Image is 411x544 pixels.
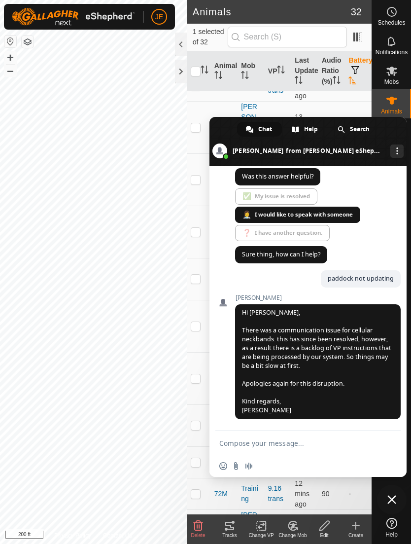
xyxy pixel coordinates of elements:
[350,122,370,137] span: Search
[54,531,91,540] a: Privacy Policy
[277,67,285,75] p-sorticon: Activate to sort
[344,101,372,153] td: -
[214,532,245,539] div: Tracks
[385,532,398,538] span: Help
[308,532,340,539] div: Edit
[228,27,347,47] input: Search (S)
[155,12,163,22] span: JE
[241,102,260,153] div: [PERSON_NAME] cows
[103,531,132,540] a: Contact Us
[245,532,277,539] div: Change VP
[232,462,240,470] span: Send a file
[214,489,228,499] span: 72M
[351,4,362,19] span: 32
[193,27,228,47] span: 1 selected of 32
[295,479,309,508] span: 17 Sep 2025 at 6:03 am
[191,533,205,538] span: Delete
[328,274,394,283] span: paddock not updating
[235,294,401,301] span: [PERSON_NAME]
[322,490,330,498] span: 90
[344,478,372,509] td: -
[304,122,318,137] span: Help
[4,52,16,64] button: +
[4,36,16,47] button: Reset Map
[384,79,399,85] span: Mobs
[295,113,309,142] span: 17 Sep 2025 at 6:03 am
[377,485,407,514] div: Close chat
[372,514,411,542] a: Help
[245,462,253,470] span: Audio message
[340,532,372,539] div: Create
[348,78,356,86] p-sorticon: Activate to sort
[283,122,328,137] div: Help
[201,67,208,75] p-sorticon: Activate to sort
[329,122,379,137] div: Search
[22,36,34,48] button: Map Layers
[4,65,16,76] button: –
[295,71,309,100] span: 17 Sep 2025 at 6:03 am
[242,308,391,414] span: Hi [PERSON_NAME], There was a communication issue for cellular neckbands. this has since been res...
[258,122,272,137] span: Chat
[241,73,249,80] p-sorticon: Activate to sort
[377,20,405,26] span: Schedules
[381,109,402,114] span: Animals
[219,462,227,470] span: Insert an emoji
[237,51,264,92] th: Mob
[237,122,282,137] div: Chat
[12,8,135,26] img: Gallagher Logo
[277,532,308,539] div: Change Mob
[295,77,303,85] p-sorticon: Activate to sort
[376,49,408,55] span: Notifications
[333,77,341,85] p-sorticon: Activate to sort
[219,439,375,448] textarea: Compose your message...
[318,51,345,92] th: Audio Ratio (%)
[264,51,291,92] th: VP
[242,250,320,258] span: Sure thing, how can I help?
[390,145,404,158] div: More channels
[242,172,313,181] span: Was this answer helpful?
[268,484,283,503] a: 9.16 trans
[291,51,318,92] th: Last Updated
[344,51,372,92] th: Battery
[193,6,351,18] h2: Animals
[241,483,260,504] div: Training
[210,51,238,92] th: Animal
[214,73,222,80] p-sorticon: Activate to sort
